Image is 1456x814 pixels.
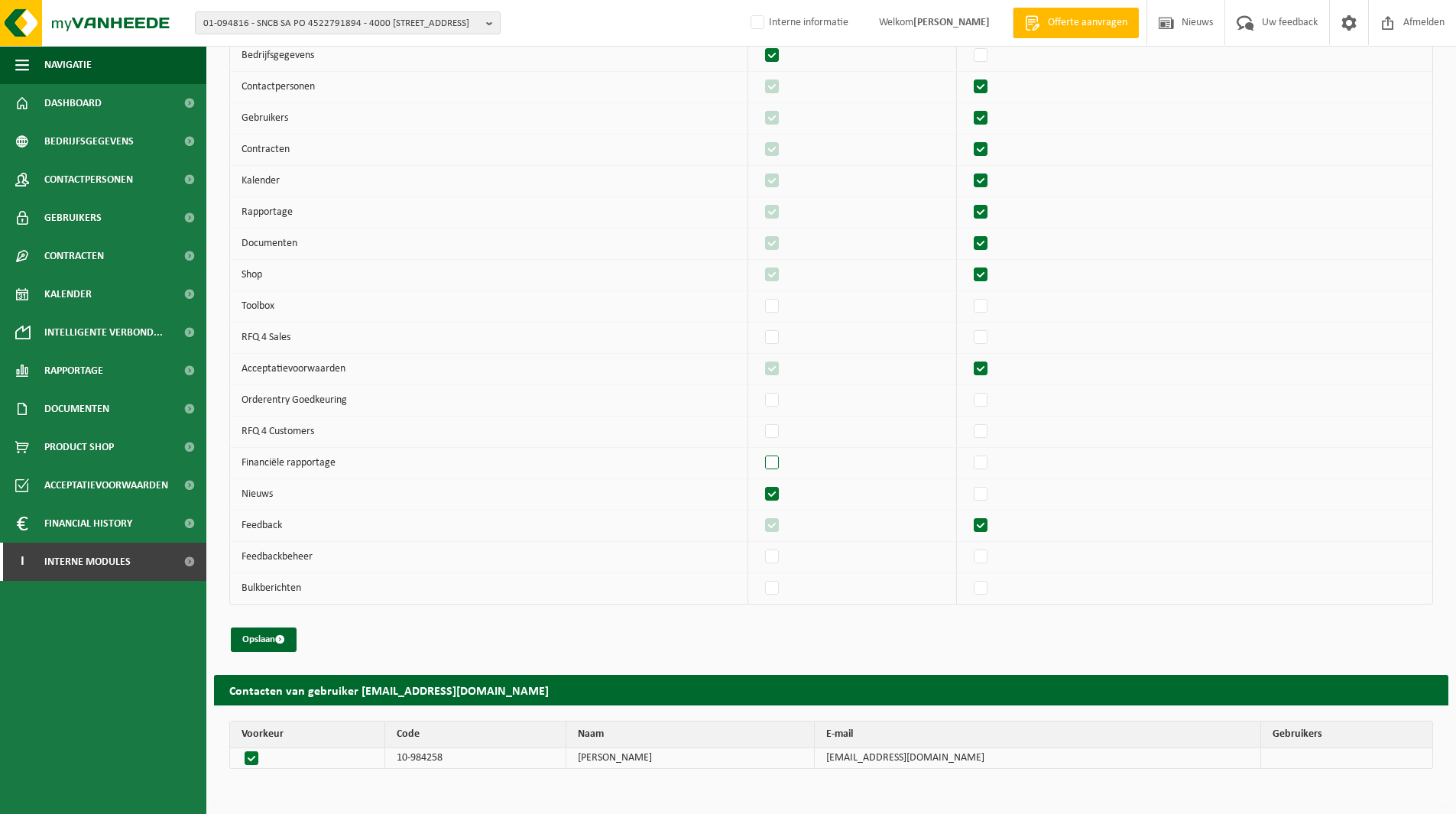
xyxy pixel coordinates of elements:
td: [PERSON_NAME] [566,748,815,768]
span: Contracten [44,237,104,275]
td: Documenten [230,229,748,260]
td: Acceptatievoorwaarden [230,354,748,385]
span: Financial History [44,504,132,543]
td: RFQ 4 Customers [230,417,748,448]
td: Contactpersonen [230,72,748,103]
span: I [15,543,29,581]
td: Toolbox [230,291,748,323]
span: Kalender [44,275,92,313]
th: Gebruikers [1261,722,1432,748]
span: Interne modules [44,543,131,581]
span: Product Shop [44,428,114,466]
td: RFQ 4 Sales [230,323,748,354]
td: Contracten [230,135,748,166]
td: Bulkberichten [230,573,748,604]
span: Navigatie [44,46,92,84]
td: [EMAIL_ADDRESS][DOMAIN_NAME] [815,748,1261,768]
button: Opslaan [231,628,297,652]
td: Feedback [230,511,748,542]
th: Code [385,722,567,748]
span: Dashboard [44,84,102,122]
td: Rapportage [230,197,748,229]
h2: Contacten van gebruiker [EMAIL_ADDRESS][DOMAIN_NAME] [214,675,1448,705]
label: Interne informatie [747,11,848,34]
td: 10-984258 [385,748,567,768]
span: Intelligente verbond... [44,313,163,352]
span: Acceptatievoorwaarden [44,466,168,504]
span: Documenten [44,390,109,428]
td: Feedbackbeheer [230,542,748,573]
td: Bedrijfsgegevens [230,41,748,72]
span: 01-094816 - SNCB SA PO 4522791894 - 4000 [STREET_ADDRESS] [203,12,480,35]
th: Voorkeur [230,722,385,748]
td: Financiële rapportage [230,448,748,479]
span: Contactpersonen [44,161,133,199]
span: Rapportage [44,352,103,390]
span: Offerte aanvragen [1044,15,1131,31]
th: Naam [566,722,815,748]
button: 01-094816 - SNCB SA PO 4522791894 - 4000 [STREET_ADDRESS] [195,11,501,34]
span: Bedrijfsgegevens [44,122,134,161]
td: Shop [230,260,748,291]
th: E-mail [815,722,1261,748]
td: Orderentry Goedkeuring [230,385,748,417]
td: Kalender [230,166,748,197]
a: Offerte aanvragen [1013,8,1139,38]
td: Gebruikers [230,103,748,135]
td: Nieuws [230,479,748,511]
strong: [PERSON_NAME] [913,17,990,28]
span: Gebruikers [44,199,102,237]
